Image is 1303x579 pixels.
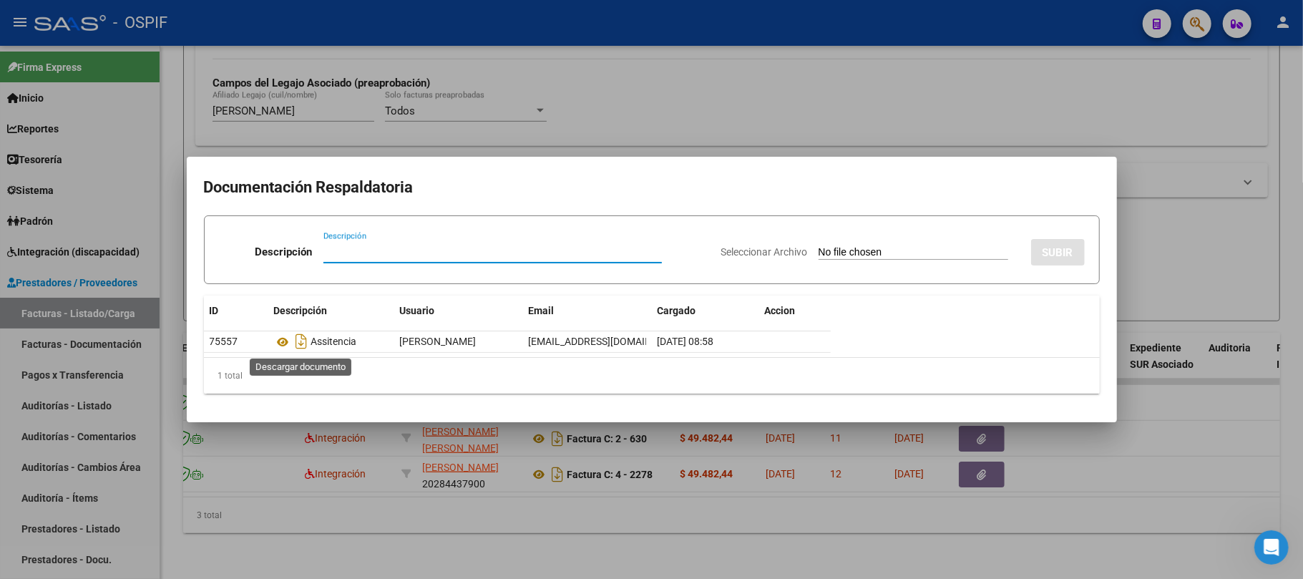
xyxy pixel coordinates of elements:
iframe: Intercom live chat [1254,530,1289,565]
i: Descargar documento [293,330,311,353]
div: 1 total [204,358,1100,394]
span: ID [210,305,219,316]
span: Accion [765,305,796,316]
span: [PERSON_NAME] [400,336,477,347]
span: Usuario [400,305,435,316]
span: SUBIR [1043,246,1073,259]
span: Cargado [658,305,696,316]
span: [EMAIL_ADDRESS][DOMAIN_NAME] [529,336,688,347]
datatable-header-cell: Email [523,296,652,326]
button: SUBIR [1031,239,1085,266]
h2: Documentación Respaldatoria [204,174,1100,201]
span: Descripción [274,305,328,316]
datatable-header-cell: ID [204,296,268,326]
span: Email [529,305,555,316]
span: [DATE] 08:58 [658,336,714,347]
p: Descripción [255,244,312,261]
datatable-header-cell: Accion [759,296,831,326]
span: 75557 [210,336,238,347]
div: Assitencia [274,330,389,353]
datatable-header-cell: Descripción [268,296,394,326]
datatable-header-cell: Cargado [652,296,759,326]
datatable-header-cell: Usuario [394,296,523,326]
span: Seleccionar Archivo [721,246,808,258]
